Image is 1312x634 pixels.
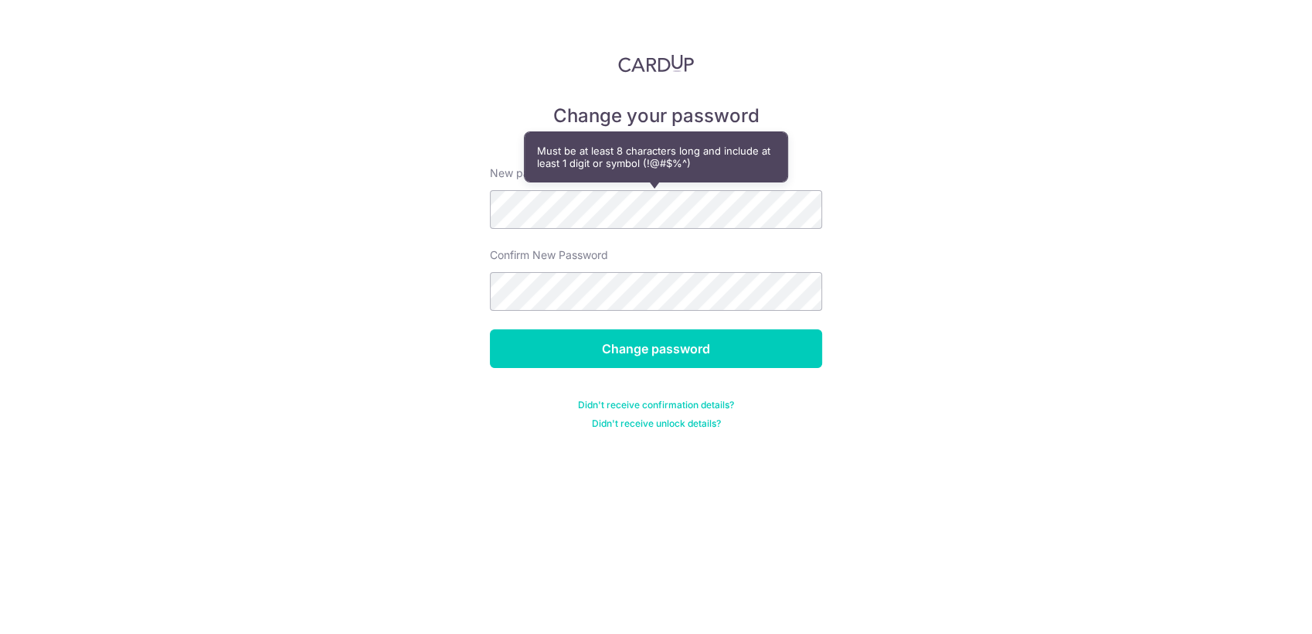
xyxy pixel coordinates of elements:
[525,132,787,182] div: Must be at least 8 characters long and include at least 1 digit or symbol (!@#$%^)
[618,54,694,73] img: CardUp Logo
[490,247,608,263] label: Confirm New Password
[490,329,822,368] input: Change password
[490,104,822,128] h5: Change your password
[490,165,566,181] label: New password
[578,399,734,411] a: Didn't receive confirmation details?
[592,418,721,430] a: Didn't receive unlock details?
